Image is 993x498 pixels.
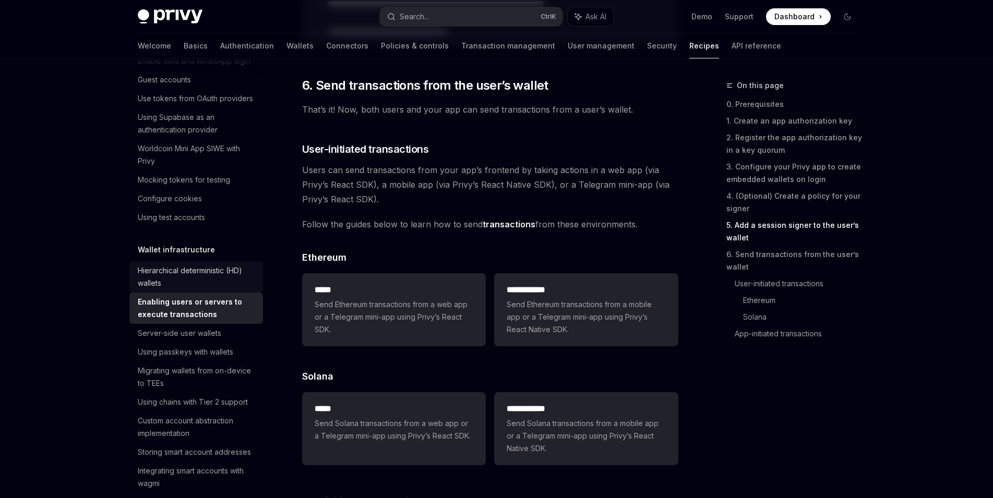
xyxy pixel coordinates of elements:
[129,293,263,324] a: Enabling users or servers to execute transactions
[507,417,665,455] span: Send Solana transactions from a mobile app or a Telegram mini-app using Privy’s React Native SDK.
[129,261,263,293] a: Hierarchical deterministic (HD) wallets
[726,96,864,113] a: 0. Prerequisites
[568,33,635,58] a: User management
[507,298,665,336] span: Send Ethereum transactions from a mobile app or a Telegram mini-app using Privy’s React Native SDK.
[735,325,864,342] a: App-initiated transactions
[138,465,257,490] div: Integrating smart accounts with wagmi
[129,171,263,189] a: Mocking tokens for testing
[129,108,263,139] a: Using Supabase as an authentication provider
[839,8,856,25] button: Toggle dark mode
[138,142,257,167] div: Worldcoin Mini App SIWE with Privy
[735,275,864,292] a: User-initiated transactions
[691,11,712,22] a: Demo
[138,9,202,24] img: dark logo
[302,102,678,117] span: That’s it! Now, both users and your app can send transactions from a user’s wallet.
[138,396,248,408] div: Using chains with Tier 2 support
[138,92,253,105] div: Use tokens from OAuth providers
[726,246,864,275] a: 6. Send transactions from the user’s wallet
[726,129,864,159] a: 2. Register the app authorization key in a key quorum
[774,11,815,22] span: Dashboard
[766,8,831,25] a: Dashboard
[585,11,606,22] span: Ask AI
[541,13,556,21] span: Ctrl K
[726,217,864,246] a: 5. Add a session signer to the user’s wallet
[302,369,333,383] span: Solana
[302,77,548,94] span: 6. Send transactions from the user’s wallet
[689,33,719,58] a: Recipes
[138,446,251,458] div: Storing smart account addresses
[129,89,263,108] a: Use tokens from OAuth providers
[138,244,215,256] h5: Wallet infrastructure
[743,309,864,325] a: Solana
[483,219,535,230] a: transactions
[129,443,263,461] a: Storing smart account addresses
[184,33,208,58] a: Basics
[138,192,202,205] div: Configure cookies
[129,70,263,89] a: Guest accounts
[138,327,221,339] div: Server-side user wallets
[129,139,263,171] a: Worldcoin Mini App SIWE with Privy
[380,7,563,26] button: Search...CtrlK
[138,211,205,224] div: Using test accounts
[726,113,864,129] a: 1. Create an app authorization key
[315,298,473,336] span: Send Ethereum transactions from a web app or a Telegram mini-app using Privy’s React SDK.
[138,415,257,440] div: Custom account abstraction implementation
[129,343,263,361] a: Using passkeys with wallets
[286,33,314,58] a: Wallets
[138,74,191,86] div: Guest accounts
[138,296,257,321] div: Enabling users or servers to execute transactions
[743,292,864,309] a: Ethereum
[129,208,263,227] a: Using test accounts
[138,33,171,58] a: Welcome
[725,11,753,22] a: Support
[302,273,486,346] a: *****Send Ethereum transactions from a web app or a Telegram mini-app using Privy’s React SDK.
[568,7,614,26] button: Ask AI
[726,188,864,217] a: 4. (Optional) Create a policy for your signer
[494,392,678,465] a: **** **** **Send Solana transactions from a mobile app or a Telegram mini-app using Privy’s React...
[129,324,263,343] a: Server-side user wallets
[400,10,429,23] div: Search...
[302,392,486,465] a: *****Send Solana transactions from a web app or a Telegram mini-app using Privy’s React SDK.
[647,33,677,58] a: Security
[129,461,263,493] a: Integrating smart accounts with wagmi
[129,189,263,208] a: Configure cookies
[381,33,449,58] a: Policies & controls
[129,393,263,411] a: Using chains with Tier 2 support
[129,411,263,443] a: Custom account abstraction implementation
[138,264,257,289] div: Hierarchical deterministic (HD) wallets
[315,417,473,442] span: Send Solana transactions from a web app or a Telegram mini-app using Privy’s React SDK.
[732,33,781,58] a: API reference
[461,33,555,58] a: Transaction management
[494,273,678,346] a: **** **** **Send Ethereum transactions from a mobile app or a Telegram mini-app using Privy’s Rea...
[220,33,274,58] a: Authentication
[138,365,257,390] div: Migrating wallets from on-device to TEEs
[302,163,678,207] span: Users can send transactions from your app’s frontend by taking actions in a web app (via Privy’s ...
[138,111,257,136] div: Using Supabase as an authentication provider
[726,159,864,188] a: 3. Configure your Privy app to create embedded wallets on login
[129,361,263,393] a: Migrating wallets from on-device to TEEs
[302,250,346,264] span: Ethereum
[737,79,784,92] span: On this page
[302,142,429,156] span: User-initiated transactions
[138,174,230,186] div: Mocking tokens for testing
[326,33,368,58] a: Connectors
[302,217,678,232] span: Follow the guides below to learn how to send from these environments.
[138,346,233,358] div: Using passkeys with wallets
